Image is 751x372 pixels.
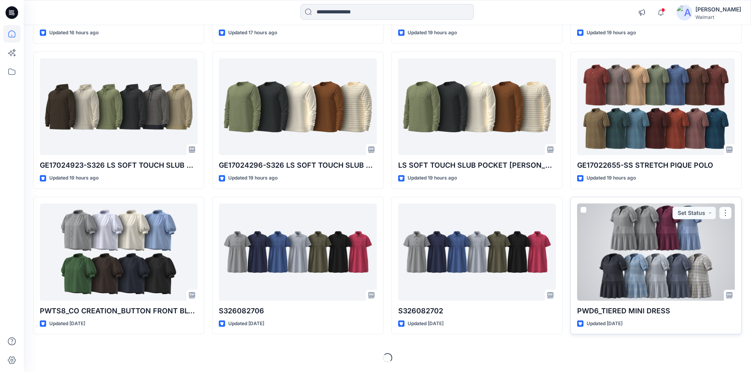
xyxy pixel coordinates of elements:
p: S326082702 [398,305,556,316]
a: GE17024296-S326 LS SOFT TOUCH SLUB POCKET TEE [219,58,376,155]
a: S326082702 [398,204,556,301]
p: GE17024296-S326 LS SOFT TOUCH SLUB POCKET TEE [219,160,376,171]
div: [PERSON_NAME] [695,5,741,14]
p: S326082706 [219,305,376,316]
p: PWTS8_CO CREATION_BUTTON FRONT BLOUSE [40,305,198,316]
p: LS SOFT TOUCH SLUB POCKET [PERSON_NAME] TEE-REG [398,160,556,171]
a: PWD6_TIERED MINI DRESS [577,204,735,301]
p: Updated 16 hours ago [49,29,99,37]
p: GE17022655-SS STRETCH PIQUE POLO [577,160,735,171]
p: Updated 19 hours ago [587,29,636,37]
p: Updated 19 hours ago [49,174,99,182]
p: Updated 19 hours ago [408,29,457,37]
a: LS SOFT TOUCH SLUB POCKET RAGLON TEE-REG [398,58,556,155]
p: PWD6_TIERED MINI DRESS [577,305,735,316]
a: S326082706 [219,204,376,301]
p: Updated [DATE] [228,320,264,328]
a: PWTS8_CO CREATION_BUTTON FRONT BLOUSE [40,204,198,301]
a: GE17024923-S326 LS SOFT TOUCH SLUB HOODIE-REG [40,58,198,155]
p: GE17024923-S326 LS SOFT TOUCH SLUB HOODIE-REG [40,160,198,171]
img: avatar [676,5,692,20]
div: Walmart [695,14,741,20]
p: Updated 17 hours ago [228,29,277,37]
p: Updated [DATE] [49,320,85,328]
a: GE17022655-SS STRETCH PIQUE POLO [577,58,735,155]
p: Updated [DATE] [408,320,444,328]
p: Updated 19 hours ago [587,174,636,182]
p: Updated 19 hours ago [228,174,278,182]
p: Updated [DATE] [587,320,622,328]
p: Updated 19 hours ago [408,174,457,182]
